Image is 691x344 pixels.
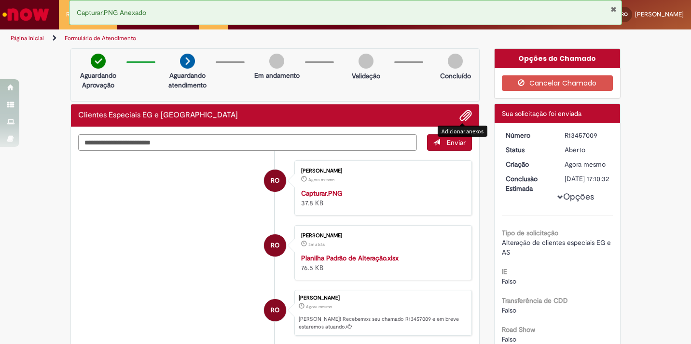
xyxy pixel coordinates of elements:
[308,242,325,247] span: 3m atrás
[11,34,44,42] a: Página inicial
[495,49,621,68] div: Opções do Chamado
[78,134,417,151] textarea: Digite sua mensagem aqui...
[299,295,467,301] div: [PERSON_NAME]
[301,189,342,198] a: Capturar.PNG
[498,130,558,140] dt: Número
[352,71,380,81] p: Validação
[264,234,286,257] div: Ruth Santos Oliveira
[1,5,51,24] img: ServiceNow
[180,54,195,69] img: arrow-next.png
[77,8,146,17] span: Capturar.PNG Anexado
[498,145,558,155] dt: Status
[301,253,462,272] div: 76.5 KB
[502,277,516,286] span: Falso
[7,29,454,47] ul: Trilhas de página
[75,71,122,90] p: Aguardando Aprovação
[440,71,471,81] p: Concluído
[264,170,286,192] div: Ruth Santos Oliveira
[610,5,617,13] button: Fechar Notificação
[269,54,284,69] img: img-circle-grey.png
[459,109,472,122] button: Adicionar anexos
[448,54,463,69] img: img-circle-grey.png
[254,71,300,80] p: Em andamento
[565,160,606,169] time: 28/08/2025 11:10:32
[271,234,279,257] span: RO
[502,109,581,118] span: Sua solicitação foi enviada
[66,10,100,19] span: Requisições
[502,75,613,91] button: Cancelar Chamado
[299,315,467,330] p: [PERSON_NAME]! Recebemos seu chamado R13457009 e em breve estaremos atuando.
[306,304,332,310] span: Agora mesmo
[502,267,507,276] b: IE
[438,126,487,137] div: Adicionar anexos
[306,304,332,310] time: 28/08/2025 11:10:32
[621,11,628,17] span: RO
[301,168,462,174] div: [PERSON_NAME]
[164,71,211,90] p: Aguardando atendimento
[502,325,535,334] b: Road Show
[502,296,568,305] b: Transferência de CDD
[308,177,334,183] span: Agora mesmo
[447,138,466,147] span: Enviar
[427,134,472,151] button: Enviar
[301,254,399,262] a: Planilha Padrão de Alteração.xlsx
[502,238,613,257] span: Alteração de clientes especiais EG e AS
[565,130,609,140] div: R13457009
[308,177,334,183] time: 28/08/2025 11:11:00
[91,54,106,69] img: check-circle-green.png
[502,229,558,237] b: Tipo de solicitação
[565,159,609,169] div: 28/08/2025 11:10:32
[359,54,373,69] img: img-circle-grey.png
[565,160,606,169] span: Agora mesmo
[498,159,558,169] dt: Criação
[271,169,279,192] span: RO
[264,299,286,321] div: Ruth Santos Oliveira
[502,306,516,315] span: Falso
[565,174,609,184] div: [DATE] 17:10:32
[65,34,136,42] a: Formulário de Atendimento
[565,145,609,155] div: Aberto
[301,188,462,208] div: 37.8 KB
[308,242,325,247] time: 28/08/2025 11:08:12
[78,290,472,336] li: Ruth Santos Oliveira
[498,174,558,193] dt: Conclusão Estimada
[271,299,279,322] span: RO
[301,233,462,239] div: [PERSON_NAME]
[78,111,238,120] h2: Clientes Especiais EG e AS Histórico de tíquete
[635,10,684,18] span: [PERSON_NAME]
[502,335,516,344] span: Falso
